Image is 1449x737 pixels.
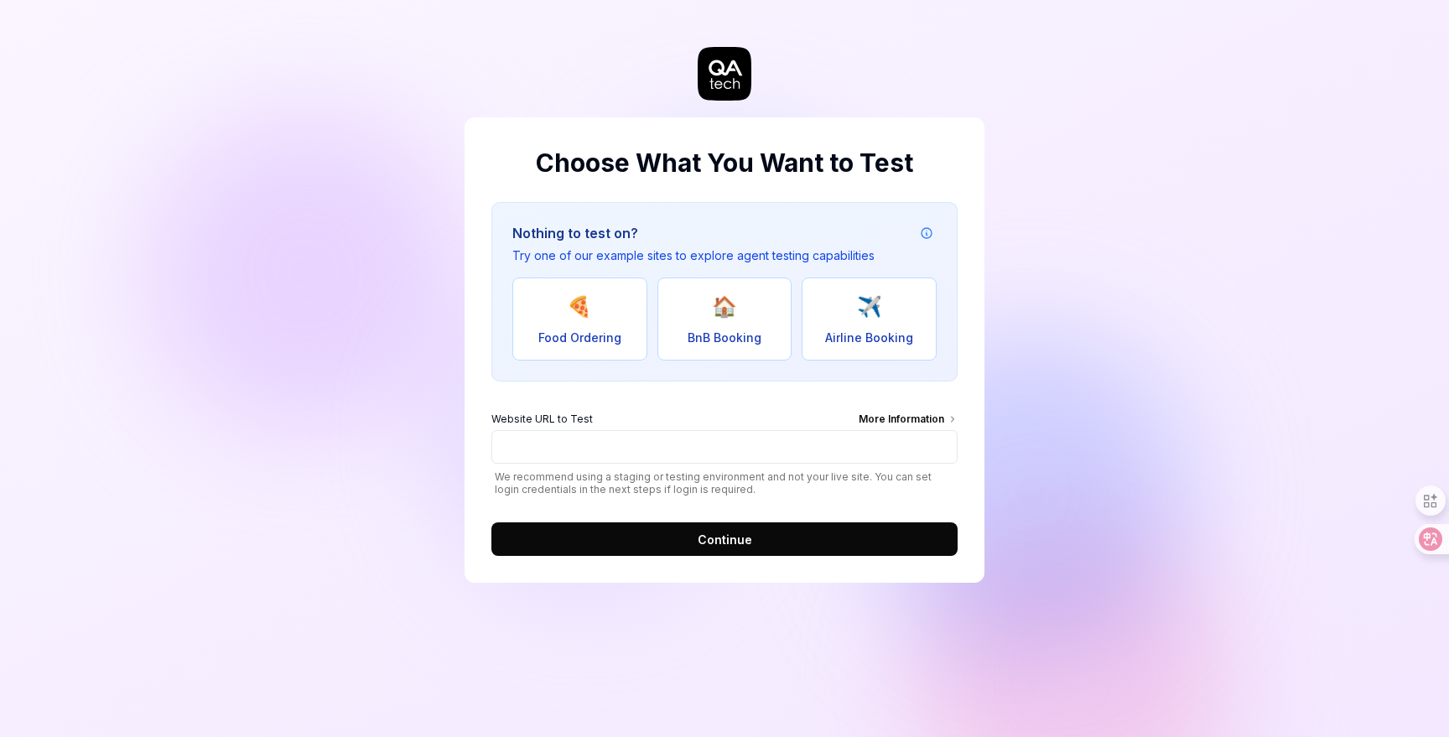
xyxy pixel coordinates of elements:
[512,278,647,361] button: 🍕Food Ordering
[491,470,958,496] span: We recommend using a staging or testing environment and not your live site. You can set login cre...
[917,223,937,243] button: Example attribution information
[698,531,752,548] span: Continue
[825,329,913,346] span: Airline Booking
[688,329,761,346] span: BnB Booking
[712,292,737,322] span: 🏠
[859,412,958,430] div: More Information
[538,329,621,346] span: Food Ordering
[802,278,937,361] button: ✈️Airline Booking
[491,430,958,464] input: Website URL to TestMore Information
[491,412,593,430] span: Website URL to Test
[857,292,882,322] span: ✈️
[491,522,958,556] button: Continue
[657,278,792,361] button: 🏠BnB Booking
[491,144,958,182] h2: Choose What You Want to Test
[512,223,875,243] h3: Nothing to test on?
[512,247,875,264] p: Try one of our example sites to explore agent testing capabilities
[567,292,592,322] span: 🍕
